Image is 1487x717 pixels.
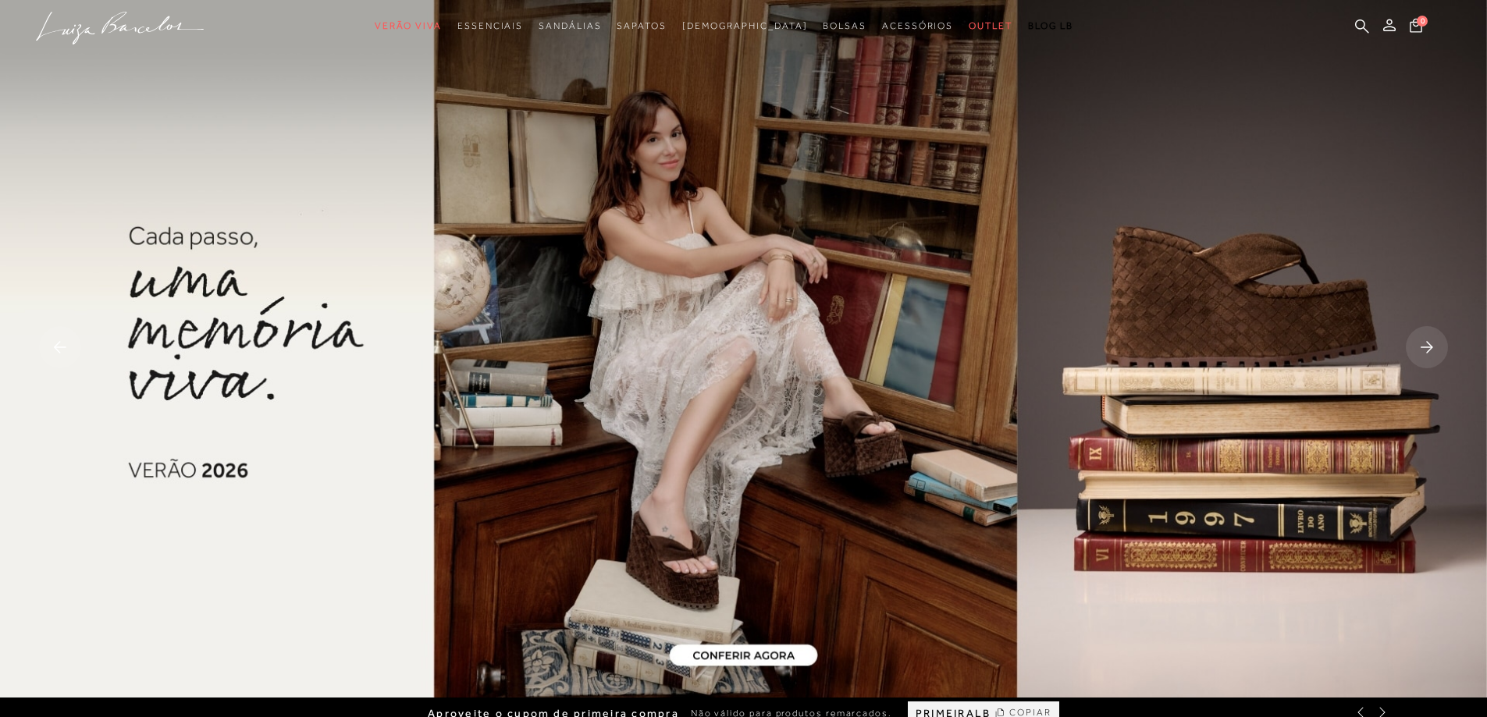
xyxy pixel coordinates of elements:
a: categoryNavScreenReaderText [617,12,666,41]
span: 0 [1417,16,1428,27]
span: Acessórios [882,20,953,31]
span: Verão Viva [375,20,442,31]
a: categoryNavScreenReaderText [969,12,1012,41]
span: Essenciais [457,20,523,31]
a: categoryNavScreenReaderText [375,12,442,41]
span: Sandálias [539,20,601,31]
a: categoryNavScreenReaderText [882,12,953,41]
span: Bolsas [823,20,866,31]
a: noSubCategoriesText [682,12,808,41]
span: [DEMOGRAPHIC_DATA] [682,20,808,31]
span: BLOG LB [1028,20,1073,31]
a: BLOG LB [1028,12,1073,41]
span: Outlet [969,20,1012,31]
button: 0 [1405,17,1427,38]
a: categoryNavScreenReaderText [539,12,601,41]
a: categoryNavScreenReaderText [457,12,523,41]
span: Sapatos [617,20,666,31]
a: categoryNavScreenReaderText [823,12,866,41]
